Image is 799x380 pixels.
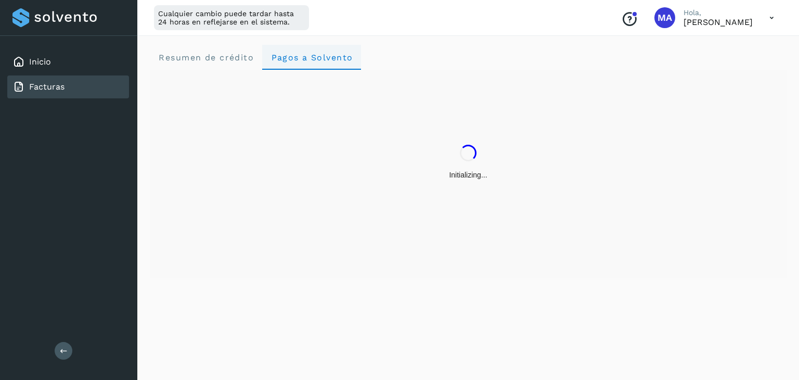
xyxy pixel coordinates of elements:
[7,75,129,98] div: Facturas
[7,50,129,73] div: Inicio
[29,57,51,67] a: Inicio
[684,8,753,17] p: Hola,
[684,17,753,27] p: Manuel Alonso Erives
[158,53,254,62] span: Resumen de crédito
[270,53,353,62] span: Pagos a Solvento
[154,5,309,30] div: Cualquier cambio puede tardar hasta 24 horas en reflejarse en el sistema.
[29,82,65,92] a: Facturas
